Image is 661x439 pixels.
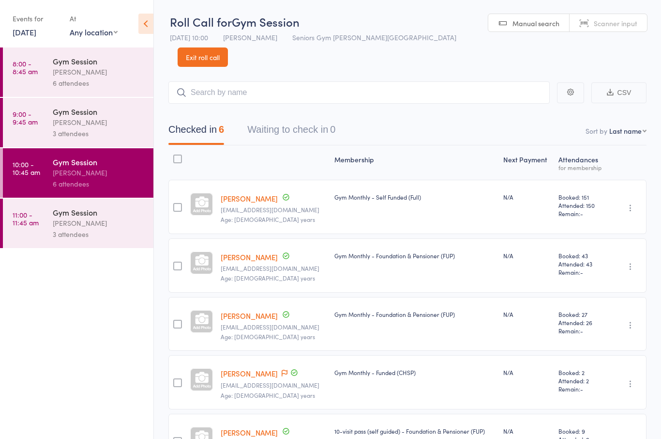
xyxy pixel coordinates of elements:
[558,327,605,335] span: Remain:
[170,14,232,30] span: Roll Call for
[221,193,278,204] a: [PERSON_NAME]
[499,150,555,175] div: Next Payment
[558,376,605,385] span: Attended: 2
[53,117,145,128] div: [PERSON_NAME]
[70,11,118,27] div: At
[594,18,637,28] span: Scanner input
[558,209,605,218] span: Remain:
[221,265,327,272] small: mrcostello@optusnet.com.au
[170,32,208,42] span: [DATE] 10:00
[558,427,605,435] span: Booked: 9
[555,150,609,175] div: Atten­dances
[3,47,153,97] a: 8:00 -8:45 amGym Session[PERSON_NAME]6 attendees
[334,427,496,435] div: 10-visit pass (self guided) - Foundation & Pensioner (FUP)
[580,327,583,335] span: -
[334,193,496,201] div: Gym Monthly - Self Funded (Full)
[3,199,153,248] a: 11:00 -11:45 amGym Session[PERSON_NAME]3 attendees
[221,324,327,330] small: mrcostello@optusnet.com.au
[330,124,335,135] div: 0
[221,427,278,438] a: [PERSON_NAME]
[558,193,605,201] span: Booked: 151
[558,251,605,260] span: Booked: 43
[53,167,145,178] div: [PERSON_NAME]
[221,391,315,399] span: Age: [DEMOGRAPHIC_DATA] years
[221,215,315,223] span: Age: [DEMOGRAPHIC_DATA] years
[53,106,145,117] div: Gym Session
[558,268,605,276] span: Remain:
[580,268,583,276] span: -
[334,310,496,318] div: Gym Monthly - Foundation & Pensioner (FUP)
[586,126,607,136] label: Sort by
[53,157,145,167] div: Gym Session
[247,119,335,145] button: Waiting to check in0
[580,385,583,393] span: -
[221,368,278,378] a: [PERSON_NAME]
[558,368,605,376] span: Booked: 2
[13,11,60,27] div: Events for
[53,66,145,78] div: [PERSON_NAME]
[558,260,605,268] span: Attended: 43
[53,207,145,218] div: Gym Session
[334,368,496,376] div: Gym Monthly - Funded (CHSP)
[591,82,646,103] button: CSV
[503,193,551,201] div: N/A
[13,27,36,37] a: [DATE]
[221,274,315,282] span: Age: [DEMOGRAPHIC_DATA] years
[219,124,224,135] div: 6
[558,164,605,171] div: for membership
[13,60,38,75] time: 8:00 - 8:45 am
[53,178,145,189] div: 6 attendees
[609,126,642,136] div: Last name
[178,47,228,67] a: Exit roll call
[53,229,145,240] div: 3 attendees
[558,310,605,318] span: Booked: 27
[53,128,145,139] div: 3 attendees
[3,98,153,147] a: 9:00 -9:45 amGym Session[PERSON_NAME]3 attendees
[503,427,551,435] div: N/A
[503,368,551,376] div: N/A
[168,81,550,104] input: Search by name
[292,32,456,42] span: Seniors Gym [PERSON_NAME][GEOGRAPHIC_DATA]
[330,150,499,175] div: Membership
[334,251,496,260] div: Gym Monthly - Foundation & Pensioner (FUP)
[70,27,118,37] div: Any location
[13,160,40,176] time: 10:00 - 10:45 am
[168,119,224,145] button: Checked in6
[232,14,300,30] span: Gym Session
[53,218,145,229] div: [PERSON_NAME]
[512,18,559,28] span: Manual search
[221,332,315,341] span: Age: [DEMOGRAPHIC_DATA] years
[223,32,277,42] span: [PERSON_NAME]
[221,252,278,262] a: [PERSON_NAME]
[13,110,38,125] time: 9:00 - 9:45 am
[558,385,605,393] span: Remain:
[221,206,327,213] small: careyrussell@hotmail.com
[558,201,605,209] span: Attended: 150
[503,251,551,260] div: N/A
[580,209,583,218] span: -
[558,318,605,327] span: Attended: 26
[503,310,551,318] div: N/A
[221,311,278,321] a: [PERSON_NAME]
[53,78,145,89] div: 6 attendees
[53,56,145,66] div: Gym Session
[3,148,153,198] a: 10:00 -10:45 amGym Session[PERSON_NAME]6 attendees
[13,211,39,226] time: 11:00 - 11:45 am
[221,382,327,389] small: grubisichanna@gmail.com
